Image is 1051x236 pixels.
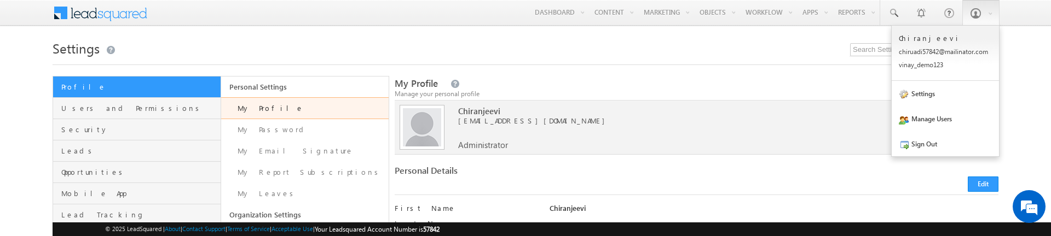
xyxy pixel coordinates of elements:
[221,97,389,119] a: My Profile
[458,116,941,126] span: [EMAIL_ADDRESS][DOMAIN_NAME]
[53,119,221,140] a: Security
[53,140,221,162] a: Leads
[53,204,221,226] a: Lead Tracking
[395,166,689,181] div: Personal Details
[53,98,221,119] a: Users and Permissions
[61,210,218,220] span: Lead Tracking
[899,33,992,43] p: Chiranjeevi
[61,188,218,198] span: Mobile App
[221,162,389,183] a: My Report Subscriptions
[850,43,998,56] input: Search Settings
[221,183,389,204] a: My Leaves
[61,82,218,92] span: Profile
[227,225,270,232] a: Terms of Service
[272,225,313,232] a: Acceptable Use
[61,103,218,113] span: Users and Permissions
[550,203,998,219] div: Chiranjeevi
[423,225,440,233] span: 57842
[182,225,226,232] a: Contact Support
[61,146,218,156] span: Leads
[221,119,389,140] a: My Password
[550,219,998,234] div: -
[395,89,998,99] div: Manage your personal profile
[315,225,440,233] span: Your Leadsquared Account Number is
[892,81,999,106] a: Settings
[61,167,218,177] span: Opportunities
[395,77,438,90] span: My Profile
[53,183,221,204] a: Mobile App
[53,76,221,98] a: Profile
[892,131,999,156] a: Sign Out
[221,76,389,97] a: Personal Settings
[165,225,181,232] a: About
[53,162,221,183] a: Opportunities
[899,61,992,69] p: vinay _demo 123
[395,203,534,213] label: First Name
[61,125,218,134] span: Security
[892,106,999,131] a: Manage Users
[892,26,999,81] a: Chiranjeevi chiruadi57842@mailinator.com vinay_demo123
[968,176,998,192] button: Edit
[458,140,508,150] span: Administrator
[221,140,389,162] a: My Email Signature
[458,106,941,116] span: Chiranjeevi
[105,224,440,234] span: © 2025 LeadSquared | | | | |
[221,204,389,225] a: Organization Settings
[395,219,534,228] label: Last Name
[899,48,992,56] p: chiru adi57 842@m ailin ator. com
[53,39,100,57] span: Settings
